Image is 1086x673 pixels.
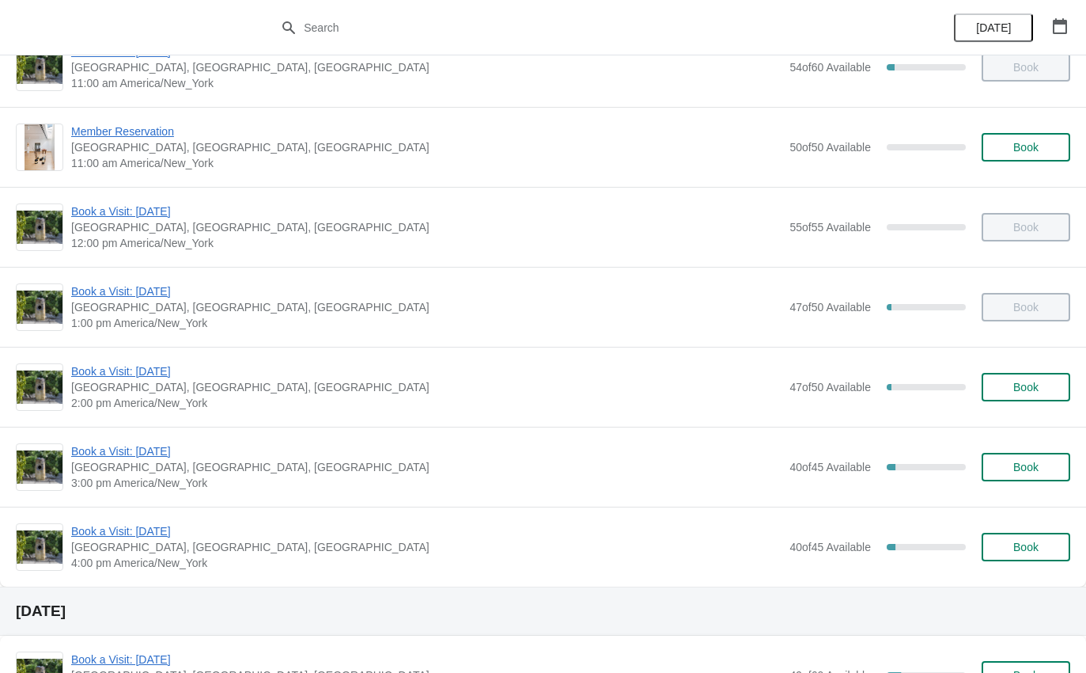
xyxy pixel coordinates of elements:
[71,395,781,411] span: 2:00 pm America/New_York
[789,141,871,154] span: 50 of 50 Available
[17,530,62,564] img: Book a Visit: August 2025 | The Noguchi Museum, 33rd Road, Queens, NY, USA | 4:00 pm America/New_...
[17,451,62,484] img: Book a Visit: August 2025 | The Noguchi Museum, 33rd Road, Queens, NY, USA | 3:00 pm America/New_...
[71,459,781,475] span: [GEOGRAPHIC_DATA], [GEOGRAPHIC_DATA], [GEOGRAPHIC_DATA]
[17,371,62,404] img: Book a Visit: August 2025 | The Noguchi Museum, 33rd Road, Queens, NY, USA | 2:00 pm America/New_...
[16,603,1070,619] h2: [DATE]
[789,381,871,394] span: 47 of 50 Available
[71,235,781,251] span: 12:00 pm America/New_York
[71,283,781,299] span: Book a Visit: [DATE]
[1013,541,1039,553] span: Book
[17,211,62,244] img: Book a Visit: August 2025 | The Noguchi Museum, 33rd Road, Queens, NY, USA | 12:00 pm America/New...
[789,301,871,314] span: 47 of 50 Available
[25,124,55,170] img: Member Reservation | The Noguchi Museum, 33rd Road, Queens, NY, USA | 11:00 am America/New_York
[976,21,1011,34] span: [DATE]
[71,139,781,155] span: [GEOGRAPHIC_DATA], [GEOGRAPHIC_DATA], [GEOGRAPHIC_DATA]
[71,315,781,331] span: 1:00 pm America/New_York
[789,461,871,473] span: 40 of 45 Available
[71,555,781,571] span: 4:00 pm America/New_York
[982,133,1070,162] button: Book
[982,453,1070,481] button: Book
[303,13,815,42] input: Search
[71,475,781,491] span: 3:00 pm America/New_York
[71,652,781,667] span: Book a Visit: [DATE]
[954,13,1033,42] button: [DATE]
[71,539,781,555] span: [GEOGRAPHIC_DATA], [GEOGRAPHIC_DATA], [GEOGRAPHIC_DATA]
[789,61,871,74] span: 54 of 60 Available
[71,124,781,139] span: Member Reservation
[1013,381,1039,394] span: Book
[1013,141,1039,154] span: Book
[71,523,781,539] span: Book a Visit: [DATE]
[71,203,781,219] span: Book a Visit: [DATE]
[71,379,781,395] span: [GEOGRAPHIC_DATA], [GEOGRAPHIC_DATA], [GEOGRAPHIC_DATA]
[71,75,781,91] span: 11:00 am America/New_York
[789,541,871,553] span: 40 of 45 Available
[71,443,781,459] span: Book a Visit: [DATE]
[71,155,781,171] span: 11:00 am America/New_York
[71,299,781,315] span: [GEOGRAPHIC_DATA], [GEOGRAPHIC_DATA], [GEOGRAPHIC_DATA]
[71,59,781,75] span: [GEOGRAPHIC_DATA], [GEOGRAPHIC_DATA], [GEOGRAPHIC_DATA]
[71,219,781,235] span: [GEOGRAPHIC_DATA], [GEOGRAPHIC_DATA], [GEOGRAPHIC_DATA]
[1013,461,1039,473] span: Book
[982,373,1070,401] button: Book
[17,51,62,84] img: Book a Visit: August 2025 | The Noguchi Museum, 33rd Road, Queens, NY, USA | 11:00 am America/New...
[17,291,62,324] img: Book a Visit: August 2025 | The Noguchi Museum, 33rd Road, Queens, NY, USA | 1:00 pm America/New_...
[71,363,781,379] span: Book a Visit: [DATE]
[789,221,871,234] span: 55 of 55 Available
[982,533,1070,561] button: Book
